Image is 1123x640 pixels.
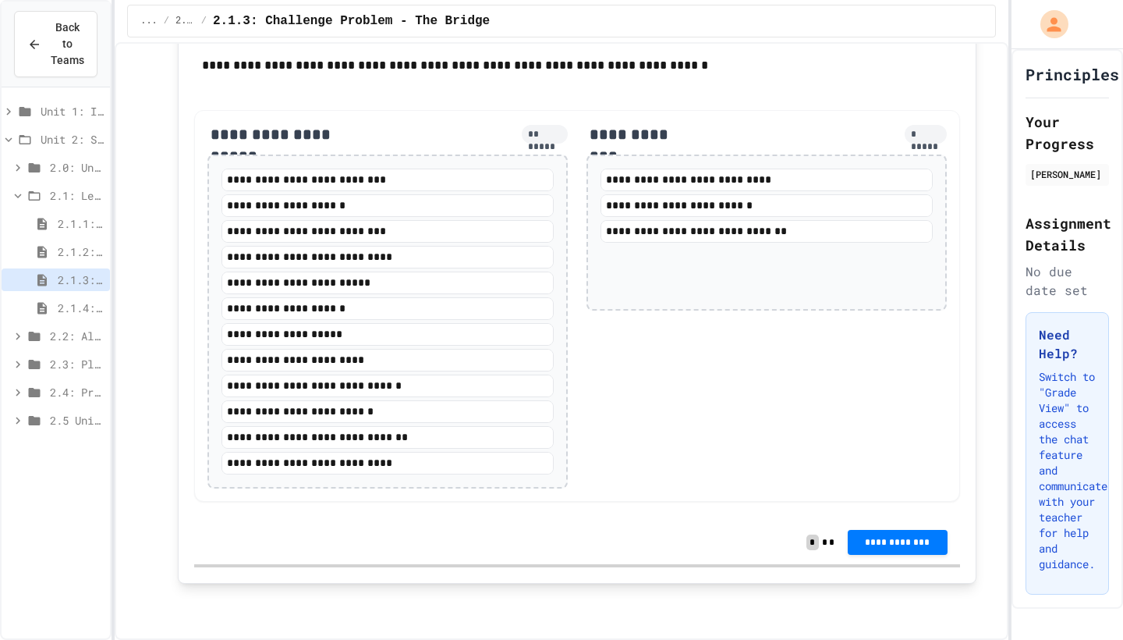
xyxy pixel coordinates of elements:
span: 2.1.1: The Growth Mindset [58,215,104,232]
span: Unit 2: Solving Problems in Computer Science [41,131,104,148]
span: / [164,15,169,27]
button: Back to Teams [14,11,97,77]
span: 2.1.3: Challenge Problem - The Bridge [58,272,104,288]
span: 2.1.3: Challenge Problem - The Bridge [213,12,490,30]
span: ... [140,15,158,27]
p: Switch to "Grade View" to access the chat feature and communicate with your teacher for help and ... [1039,369,1096,572]
span: Back to Teams [51,20,84,69]
h3: Need Help? [1039,325,1096,363]
h1: Principles [1026,63,1119,85]
span: 2.1.2: Learning to Solve Hard Problems [58,244,104,260]
h2: Assignment Details [1026,212,1109,256]
span: 2.1: Learning to Solve Hard Problems [175,15,195,27]
div: My Account [1024,6,1072,42]
span: 2.5 Unit Summary [50,412,104,428]
span: 2.1.4: Problem Solving Practice [58,300,104,316]
span: / [201,15,207,27]
span: Unit 1: Intro to Computer Science [41,103,104,119]
span: 2.2: Algorithms - from Pseudocode to Flowcharts [50,328,104,344]
div: [PERSON_NAME] [1030,167,1104,181]
span: 2.3: Playing Games [50,356,104,372]
h2: Your Progress [1026,111,1109,155]
span: 2.4: Practice with Algorithms [50,384,104,400]
span: 2.0: Unit Overview [50,159,104,176]
div: No due date set [1026,262,1109,300]
span: 2.1: Learning to Solve Hard Problems [50,187,104,204]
